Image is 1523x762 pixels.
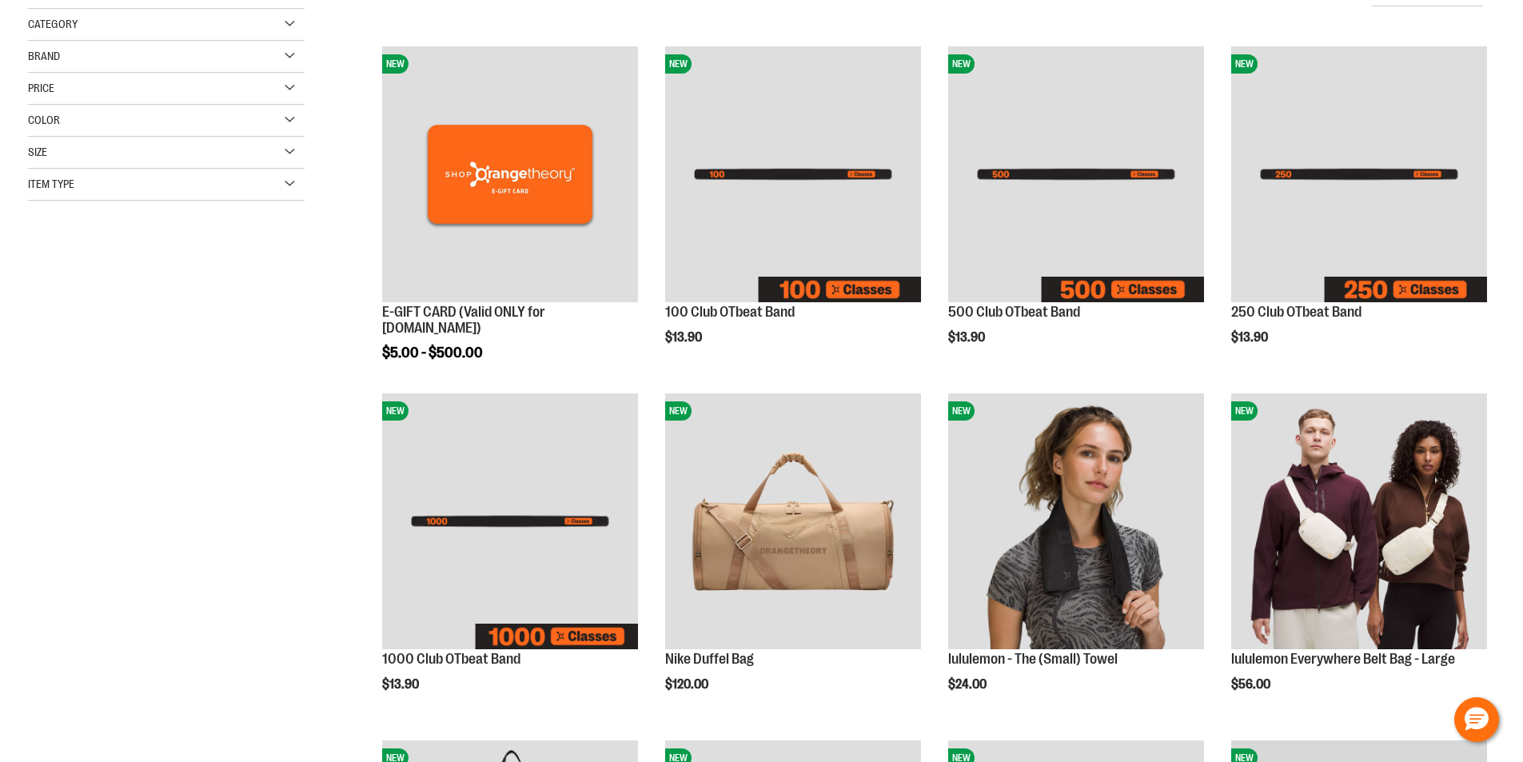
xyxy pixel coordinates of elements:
span: $13.90 [1231,330,1270,345]
img: lululemon - The (Small) Towel [948,393,1204,649]
a: lululemon Everywhere Belt Bag - Large [1231,651,1455,667]
a: lululemon Everywhere Belt Bag - LargeNEW [1231,393,1487,652]
a: Nike Duffel BagNEW [665,393,921,652]
span: Color [28,114,60,126]
span: NEW [382,401,409,421]
span: NEW [665,401,692,421]
div: product [374,38,646,401]
span: $56.00 [1231,677,1273,692]
a: 1000 Club OTbeat Band [382,651,520,667]
img: lululemon Everywhere Belt Bag - Large [1231,393,1487,649]
button: Hello, have a question? Let’s chat. [1454,697,1499,742]
span: $13.90 [665,330,704,345]
span: NEW [948,54,975,74]
div: product [374,385,646,724]
span: $24.00 [948,677,989,692]
span: NEW [1231,54,1258,74]
span: $13.90 [948,330,987,345]
div: product [657,385,929,732]
a: 250 Club OTbeat Band [1231,304,1362,320]
span: Price [28,82,54,94]
a: E-GIFT CARD (Valid ONLY for [DOMAIN_NAME]) [382,304,545,336]
img: Nike Duffel Bag [665,393,921,649]
span: $13.90 [382,677,421,692]
span: NEW [948,401,975,421]
a: Image of 500 Club OTbeat BandNEW [948,46,1204,305]
a: Image of 250 Club OTbeat BandNEW [1231,46,1487,305]
img: Image of 100 Club OTbeat Band [665,46,921,302]
div: product [940,385,1212,732]
span: NEW [382,54,409,74]
span: Brand [28,50,60,62]
span: Size [28,146,47,158]
span: Item Type [28,178,74,190]
a: 100 Club OTbeat Band [665,304,795,320]
span: NEW [1231,401,1258,421]
a: lululemon - The (Small) TowelNEW [948,393,1204,652]
span: $120.00 [665,677,711,692]
a: E-GIFT CARD (Valid ONLY for ShopOrangetheory.com)NEW [382,46,638,305]
a: 500 Club OTbeat Band [948,304,1080,320]
span: NEW [665,54,692,74]
a: Image of 1000 Club OTbeat BandNEW [382,393,638,652]
div: product [1223,385,1495,732]
div: product [657,38,929,377]
a: Nike Duffel Bag [665,651,754,667]
a: lululemon - The (Small) Towel [948,651,1118,667]
span: $5.00 - $500.00 [382,345,483,361]
img: E-GIFT CARD (Valid ONLY for ShopOrangetheory.com) [382,46,638,302]
a: Image of 100 Club OTbeat BandNEW [665,46,921,305]
div: product [940,38,1212,377]
img: Image of 500 Club OTbeat Band [948,46,1204,302]
img: Image of 250 Club OTbeat Band [1231,46,1487,302]
img: Image of 1000 Club OTbeat Band [382,393,638,649]
span: Category [28,18,78,30]
div: product [1223,38,1495,377]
